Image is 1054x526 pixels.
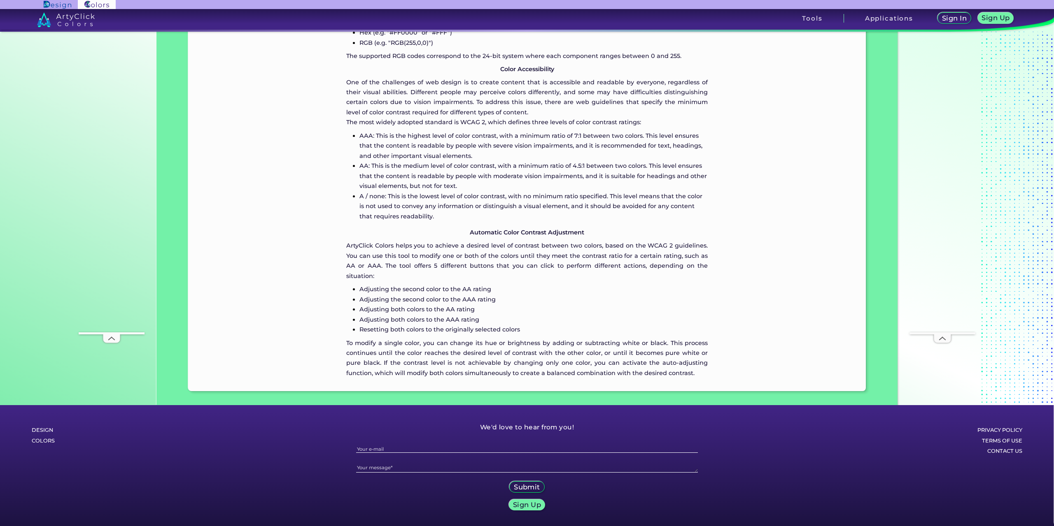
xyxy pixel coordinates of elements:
[875,436,1022,446] a: Terms of Use
[514,502,540,508] h5: Sign Up
[359,131,708,161] p: AAA: This is the highest level of color contrast, with a minimum ratio of 7:1 between two colors....
[346,51,708,61] p: The supported RGB codes correspond to the 24-bit system where each component ranges between 0 and...
[515,484,539,490] h5: Submit
[346,64,708,74] p: Color Accessibility
[865,15,913,21] h3: Applications
[346,77,708,118] p: One of the challenges of web design is to create content that is accessible and readable by every...
[32,436,179,446] a: Colors
[346,227,708,237] p: Automatic Color Contrast Adjustment
[979,13,1012,23] a: Sign Up
[359,324,708,334] p: Resetting both colors to the originally selected colors
[875,425,1022,436] a: Privacy policy
[359,38,708,48] p: RGB (e.g. "RGB(255,0,0)")
[359,28,708,37] p: Hex (e.g. "#FF0000" or "#FFF")
[79,86,145,332] iframe: Advertisement
[511,500,543,510] a: Sign Up
[359,284,708,294] p: Adjusting the second color to the AA rating
[983,15,1009,21] h5: Sign Up
[346,241,708,281] p: ArtyClick Colors helps you to achieve a desired level of contrast between two colors, based on th...
[359,294,708,304] p: Adjusting the second color to the AAA rating
[37,12,95,27] img: logo_artyclick_colors_white.svg
[359,191,708,221] p: A / none: This is the lowest level of color contrast, with no minimum ratio specified. This level...
[359,161,708,191] p: AA: This is the medium level of color contrast, with a minimum ratio of 4.5:1 between two colors....
[359,304,708,314] p: Adjusting both colors to the AA rating
[346,338,708,378] p: To modify a single color, you can change its hue or brightness by adding or subtracting white or ...
[909,86,975,332] iframe: Advertisement
[243,422,811,433] h5: We'd love to hear from you!
[875,446,1022,456] a: Contact Us
[943,15,965,21] h5: Sign In
[44,1,71,9] img: ArtyClick Design logo
[356,445,697,453] input: Your e-mail
[939,13,969,23] a: Sign In
[359,315,708,324] p: Adjusting both colors to the AAA rating
[32,425,179,436] a: Design
[346,117,708,127] p: The most widely adopted standard is WCAG 2, which defines three levels of color contrast ratings:
[802,15,822,21] h3: Tools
